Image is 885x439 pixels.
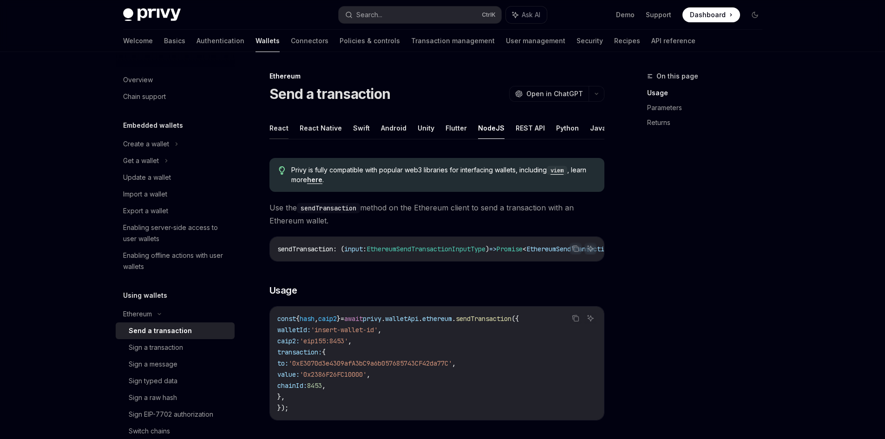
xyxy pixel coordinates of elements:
[291,30,328,52] a: Connectors
[269,85,391,102] h1: Send a transaction
[344,315,363,323] span: await
[277,348,322,356] span: transaction:
[381,315,385,323] span: .
[116,322,235,339] a: Send a transaction
[340,30,400,52] a: Policies & controls
[647,115,770,130] a: Returns
[378,326,381,334] span: ,
[747,7,762,22] button: Toggle dark mode
[269,72,604,81] div: Ethereum
[456,315,511,323] span: sendTransaction
[123,189,167,200] div: Import a wallet
[256,30,280,52] a: Wallets
[339,7,501,23] button: Search...CtrlK
[123,290,167,301] h5: Using wallets
[269,117,288,139] button: React
[277,393,285,401] span: },
[646,10,671,20] a: Support
[656,71,698,82] span: On this page
[482,11,496,19] span: Ctrl K
[307,381,322,390] span: 8453
[123,8,181,21] img: dark logo
[322,381,326,390] span: ,
[129,392,177,403] div: Sign a raw hash
[296,315,300,323] span: {
[116,389,235,406] a: Sign a raw hash
[123,155,159,166] div: Get a wallet
[123,308,152,320] div: Ethereum
[116,406,235,423] a: Sign EIP-7702 authorization
[422,315,452,323] span: ethereum
[277,337,300,345] span: caip2:
[341,315,344,323] span: =
[526,245,656,253] span: EthereumSendTransactionResponseType
[452,315,456,323] span: .
[116,247,235,275] a: Enabling offline actions with user wallets
[333,245,344,253] span: : (
[348,337,352,345] span: ,
[300,117,342,139] button: React Native
[277,381,307,390] span: chainId:
[381,117,406,139] button: Android
[311,326,378,334] span: 'insert-wallet-id'
[291,165,595,184] span: Privy is fully compatible with popular web3 libraries for interfacing wallets, including , learn ...
[197,30,244,52] a: Authentication
[123,250,229,272] div: Enabling offline actions with user wallets
[526,89,583,98] span: Open in ChatGPT
[315,315,318,323] span: ,
[116,219,235,247] a: Enabling server-side access to user wallets
[277,370,300,379] span: value:
[419,315,422,323] span: .
[279,166,285,175] svg: Tip
[584,242,597,255] button: Ask AI
[116,169,235,186] a: Update a wallet
[277,326,311,334] span: walletId:
[123,30,153,52] a: Welcome
[452,359,456,367] span: ,
[497,245,523,253] span: Promise
[522,10,540,20] span: Ask AI
[516,117,545,139] button: REST API
[322,348,326,356] span: {
[363,245,367,253] span: :
[356,9,382,20] div: Search...
[556,117,579,139] button: Python
[584,312,597,324] button: Ask AI
[647,100,770,115] a: Parameters
[116,339,235,356] a: Sign a transaction
[616,10,635,20] a: Demo
[367,370,370,379] span: ,
[129,426,170,437] div: Switch chains
[116,88,235,105] a: Chain support
[489,245,497,253] span: =>
[277,315,296,323] span: const
[116,356,235,373] a: Sign a message
[614,30,640,52] a: Recipes
[647,85,770,100] a: Usage
[129,325,192,336] div: Send a transaction
[651,30,695,52] a: API reference
[123,172,171,183] div: Update a wallet
[269,284,297,297] span: Usage
[411,30,495,52] a: Transaction management
[269,201,604,227] span: Use the method on the Ethereum client to send a transaction with an Ethereum wallet.
[288,359,452,367] span: '0xE3070d3e4309afA3bC9a6b057685743CF42da77C'
[682,7,740,22] a: Dashboard
[485,245,489,253] span: )
[300,337,348,345] span: 'eip155:8453'
[318,315,337,323] span: caip2
[511,315,519,323] span: ({
[363,315,381,323] span: privy
[418,117,434,139] button: Unity
[547,166,567,175] code: viem
[353,117,370,139] button: Swift
[277,245,333,253] span: sendTransaction
[300,370,367,379] span: '0x2386F26FC10000'
[506,30,565,52] a: User management
[123,138,169,150] div: Create a wallet
[129,342,183,353] div: Sign a transaction
[690,10,726,20] span: Dashboard
[446,117,467,139] button: Flutter
[277,359,288,367] span: to:
[509,86,589,102] button: Open in ChatGPT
